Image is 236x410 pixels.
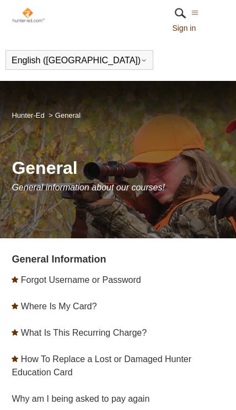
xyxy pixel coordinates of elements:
[12,181,224,194] p: General information about our courses!
[46,111,81,119] li: General
[12,56,147,65] button: English ([GEOGRAPHIC_DATA])
[172,23,207,34] a: Sign in
[12,329,18,336] svg: Promoted article
[12,111,44,119] a: Hunter-Ed
[12,276,18,283] svg: Promoted article
[12,394,149,403] a: Why am I being asked to pay again
[12,254,106,265] a: General Information
[12,354,191,377] a: How To Replace a Lost or Damaged Hunter Education Card
[12,303,18,309] svg: Promoted article
[21,275,141,285] a: Forgot Username or Password
[12,356,18,362] svg: Promoted article
[12,7,45,23] img: Hunter-Ed Help Center home page
[12,155,224,181] h1: General
[172,5,189,21] img: 01HZPCYR30PPJAEEB9XZ5RGHQY
[21,328,147,337] a: What Is This Recurring Charge?
[191,8,199,18] button: Toggle navigation menu
[21,302,97,311] a: Where Is My Card?
[12,111,46,119] li: Hunter-Ed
